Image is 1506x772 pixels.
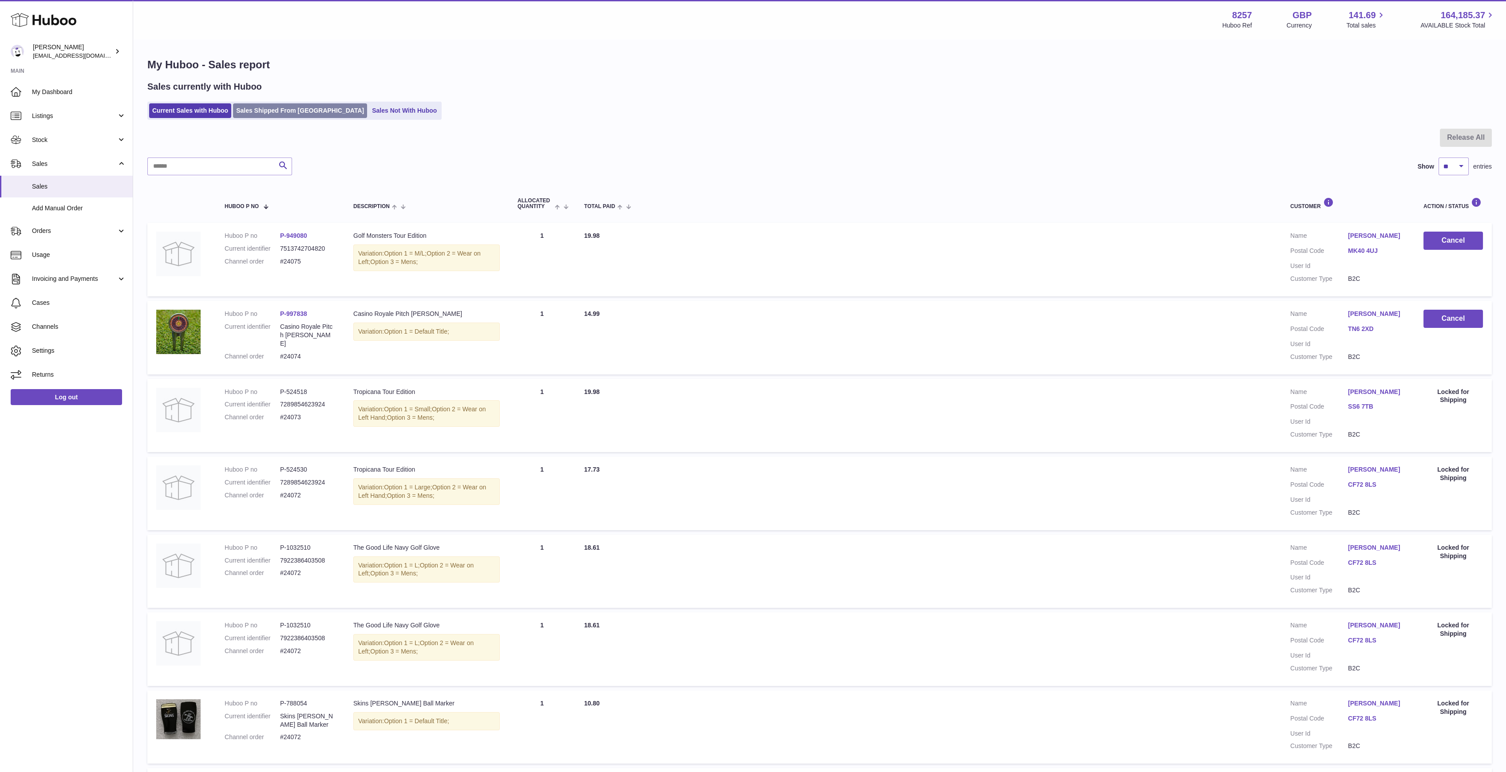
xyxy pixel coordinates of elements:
[156,310,201,354] img: 82571723734797.jpg
[32,251,126,259] span: Usage
[518,198,553,209] span: ALLOCATED Quantity
[384,562,420,569] span: Option 1 = L;
[1290,430,1348,439] dt: Customer Type
[509,612,575,686] td: 1
[387,492,435,499] span: Option 3 = Mens;
[1348,664,1406,673] dd: B2C
[225,569,280,577] dt: Channel order
[225,699,280,708] dt: Huboo P no
[1348,481,1406,489] a: CF72 8LS
[353,465,500,474] div: Tropicana Tour Edition
[509,301,575,374] td: 1
[1290,496,1348,504] dt: User Id
[225,310,280,318] dt: Huboo P no
[280,257,336,266] dd: #24075
[1348,621,1406,630] a: [PERSON_NAME]
[353,544,500,552] div: The Good Life Navy Golf Glove
[1423,388,1483,405] div: Locked for Shipping
[1348,586,1406,595] dd: B2C
[1348,559,1406,567] a: CF72 8LS
[32,347,126,355] span: Settings
[225,352,280,361] dt: Channel order
[1290,465,1348,476] dt: Name
[1290,508,1348,517] dt: Customer Type
[280,647,336,655] dd: #24072
[1290,402,1348,413] dt: Postal Code
[1290,310,1348,320] dt: Name
[1290,481,1348,491] dt: Postal Code
[1348,465,1406,474] a: [PERSON_NAME]
[149,103,231,118] a: Current Sales with Huboo
[1348,714,1406,723] a: CF72 8LS
[384,717,449,725] span: Option 1 = Default Title;
[280,556,336,565] dd: 7922386403508
[32,160,117,168] span: Sales
[32,112,117,120] span: Listings
[225,388,280,396] dt: Huboo P no
[1441,9,1485,21] span: 164,185.37
[509,223,575,296] td: 1
[353,232,500,240] div: Golf Monsters Tour Edition
[584,544,600,551] span: 18.61
[1348,544,1406,552] a: [PERSON_NAME]
[225,204,259,209] span: Huboo P no
[1420,21,1495,30] span: AVAILABLE Stock Total
[353,621,500,630] div: The Good Life Navy Golf Glove
[384,406,432,413] span: Option 1 = Small;
[280,491,336,500] dd: #24072
[1290,275,1348,283] dt: Customer Type
[225,323,280,348] dt: Current identifier
[1290,197,1406,209] div: Customer
[32,323,126,331] span: Channels
[32,88,126,96] span: My Dashboard
[1423,232,1483,250] button: Cancel
[353,204,390,209] span: Description
[1290,544,1348,554] dt: Name
[1423,699,1483,716] div: Locked for Shipping
[32,299,126,307] span: Cases
[1290,559,1348,569] dt: Postal Code
[1473,162,1492,171] span: entries
[280,388,336,396] dd: P-524518
[280,544,336,552] dd: P-1032510
[156,544,201,588] img: no-photo.jpg
[1423,465,1483,482] div: Locked for Shipping
[387,414,435,421] span: Option 3 = Mens;
[280,621,336,630] dd: P-1032510
[32,370,126,379] span: Returns
[225,621,280,630] dt: Huboo P no
[32,136,117,144] span: Stock
[1290,664,1348,673] dt: Customer Type
[353,634,500,661] div: Variation:
[509,457,575,530] td: 1
[353,323,500,341] div: Variation:
[1290,742,1348,750] dt: Customer Type
[280,569,336,577] dd: #24072
[370,648,418,655] span: Option 3 = Mens;
[1348,742,1406,750] dd: B2C
[280,478,336,487] dd: 7289854623924
[280,400,336,409] dd: 7289854623924
[1290,621,1348,632] dt: Name
[225,232,280,240] dt: Huboo P no
[1293,9,1312,21] strong: GBP
[1348,247,1406,255] a: MK40 4UJ
[1348,9,1376,21] span: 141.69
[280,634,336,642] dd: 7922386403508
[225,491,280,500] dt: Channel order
[584,232,600,239] span: 19.98
[1290,340,1348,348] dt: User Id
[584,310,600,317] span: 14.99
[1418,162,1434,171] label: Show
[233,103,367,118] a: Sales Shipped From [GEOGRAPHIC_DATA]
[225,647,280,655] dt: Channel order
[156,465,201,510] img: no-photo.jpg
[280,465,336,474] dd: P-524530
[1348,275,1406,283] dd: B2C
[280,699,336,708] dd: P-788054
[1348,402,1406,411] a: SS6 7TB
[225,712,280,729] dt: Current identifier
[353,478,500,505] div: Variation:
[1290,353,1348,361] dt: Customer Type
[1290,232,1348,242] dt: Name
